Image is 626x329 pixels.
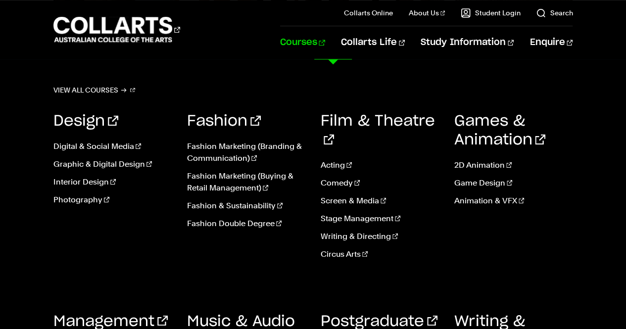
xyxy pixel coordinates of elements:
a: Collarts Online [344,8,393,18]
a: 2D Animation [454,159,573,171]
a: Fashion [187,114,261,129]
a: View all courses [53,83,136,97]
a: Comedy [321,177,439,189]
a: Graphic & Digital Design [53,158,172,170]
a: Student Login [461,8,520,18]
a: Fashion Marketing (Branding & Communication) [187,141,306,164]
a: Writing & Directing [321,231,439,242]
a: Search [536,8,573,18]
div: Go to homepage [53,15,180,44]
a: Postgraduate [321,314,437,329]
a: Acting [321,159,439,171]
a: Management [53,314,168,329]
a: Stage Management [321,213,439,225]
a: Study Information [421,26,514,59]
a: Interior Design [53,176,172,188]
a: Fashion & Sustainability [187,200,306,212]
a: Circus Arts [321,248,439,260]
a: About Us [409,8,445,18]
a: Film & Theatre [321,114,435,147]
a: Collarts Life [341,26,405,59]
a: Animation & VFX [454,195,573,207]
a: Fashion Double Degree [187,218,306,230]
a: Courses [280,26,325,59]
a: Screen & Media [321,195,439,207]
a: Photography [53,194,172,206]
a: Design [53,114,118,129]
a: Digital & Social Media [53,141,172,152]
a: Game Design [454,177,573,189]
a: Games & Animation [454,114,545,147]
a: Enquire [530,26,573,59]
a: Fashion Marketing (Buying & Retail Management) [187,170,306,194]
